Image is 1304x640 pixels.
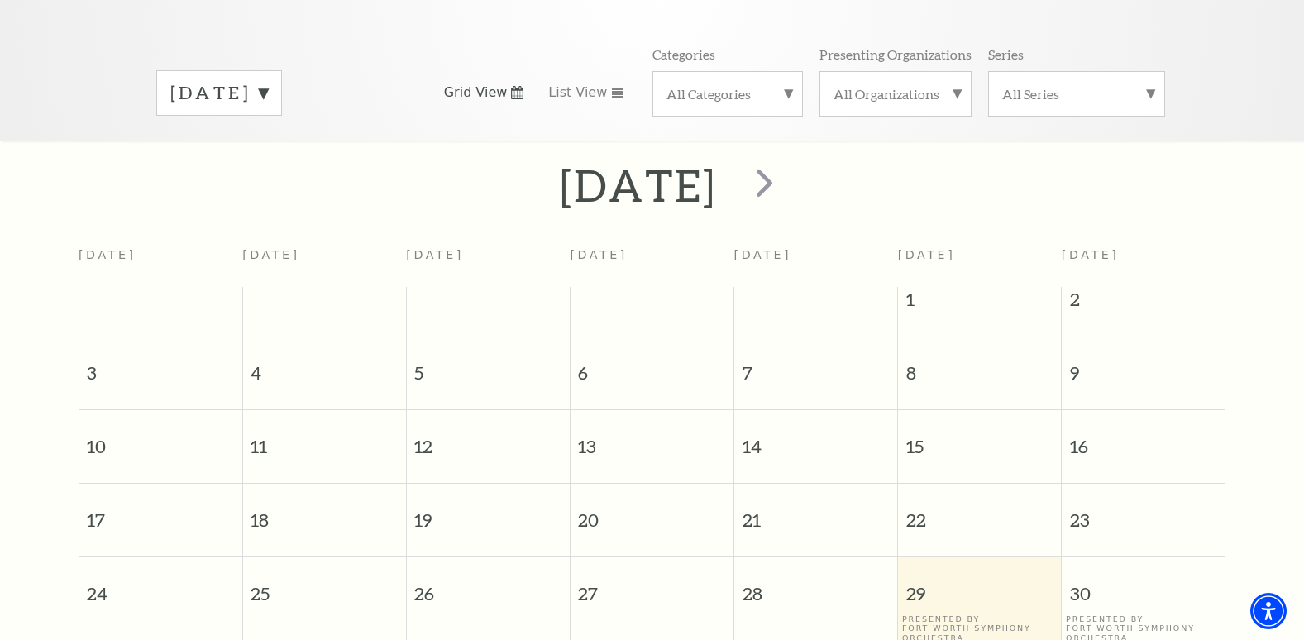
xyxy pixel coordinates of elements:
[898,337,1061,394] span: 8
[732,156,792,215] button: next
[734,238,898,287] th: [DATE]
[79,557,242,614] span: 24
[407,410,570,467] span: 12
[571,410,733,467] span: 13
[79,238,242,287] th: [DATE]
[79,337,242,394] span: 3
[79,410,242,467] span: 10
[819,45,972,63] p: Presenting Organizations
[1062,337,1225,394] span: 9
[1002,85,1151,103] label: All Series
[407,484,570,541] span: 19
[243,484,406,541] span: 18
[1250,593,1287,629] div: Accessibility Menu
[652,45,715,63] p: Categories
[243,557,406,614] span: 25
[1062,484,1225,541] span: 23
[170,80,268,106] label: [DATE]
[898,287,1061,320] span: 1
[79,484,242,541] span: 17
[734,557,897,614] span: 28
[407,337,570,394] span: 5
[898,248,956,261] span: [DATE]
[406,238,570,287] th: [DATE]
[243,337,406,394] span: 4
[1062,557,1225,614] span: 30
[407,557,570,614] span: 26
[548,84,607,102] span: List View
[243,410,406,467] span: 11
[898,557,1061,614] span: 29
[570,238,733,287] th: [DATE]
[571,337,733,394] span: 6
[666,85,789,103] label: All Categories
[898,484,1061,541] span: 22
[560,159,716,212] h2: [DATE]
[444,84,508,102] span: Grid View
[242,238,406,287] th: [DATE]
[1062,287,1225,320] span: 2
[571,484,733,541] span: 20
[898,410,1061,467] span: 15
[834,85,958,103] label: All Organizations
[571,557,733,614] span: 27
[988,45,1024,63] p: Series
[1062,410,1225,467] span: 16
[1062,248,1120,261] span: [DATE]
[734,410,897,467] span: 14
[734,337,897,394] span: 7
[734,484,897,541] span: 21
